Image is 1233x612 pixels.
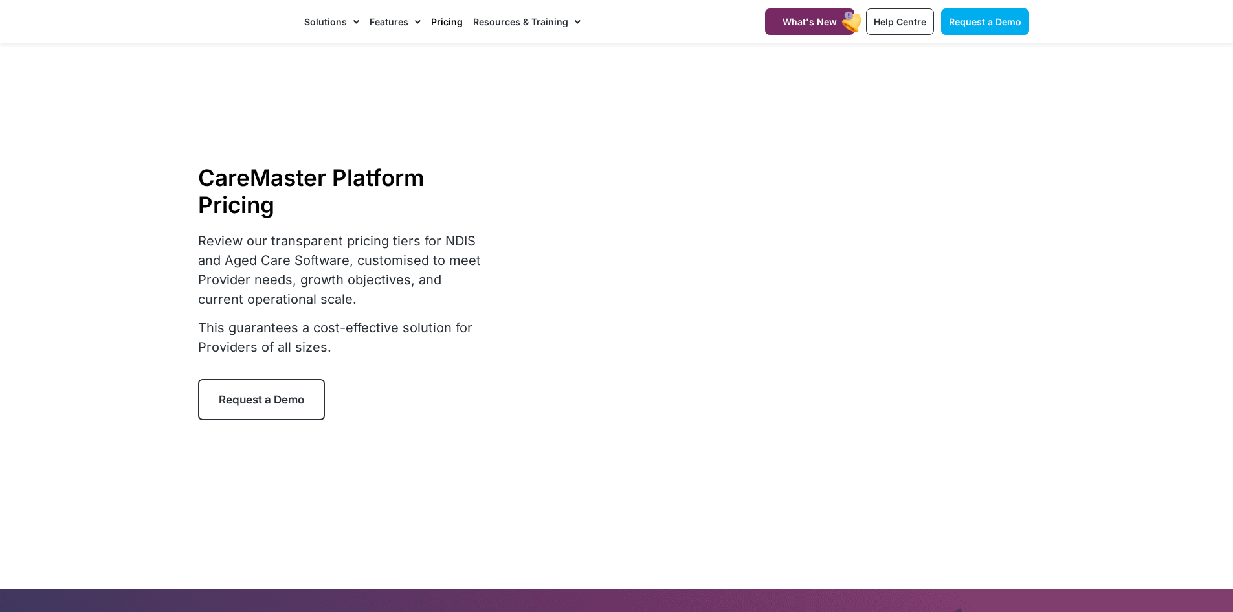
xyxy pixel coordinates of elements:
a: Request a Demo [941,8,1029,35]
h1: CareMaster Platform Pricing [198,164,489,218]
span: What's New [783,16,837,27]
a: What's New [765,8,854,35]
img: CareMaster Logo [205,12,292,32]
p: This guarantees a cost-effective solution for Providers of all sizes. [198,318,489,357]
a: Help Centre [866,8,934,35]
span: Request a Demo [949,16,1021,27]
span: Help Centre [874,16,926,27]
a: Request a Demo [198,379,325,420]
p: Review our transparent pricing tiers for NDIS and Aged Care Software, customised to meet Provider... [198,231,489,309]
span: Request a Demo [219,393,304,406]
